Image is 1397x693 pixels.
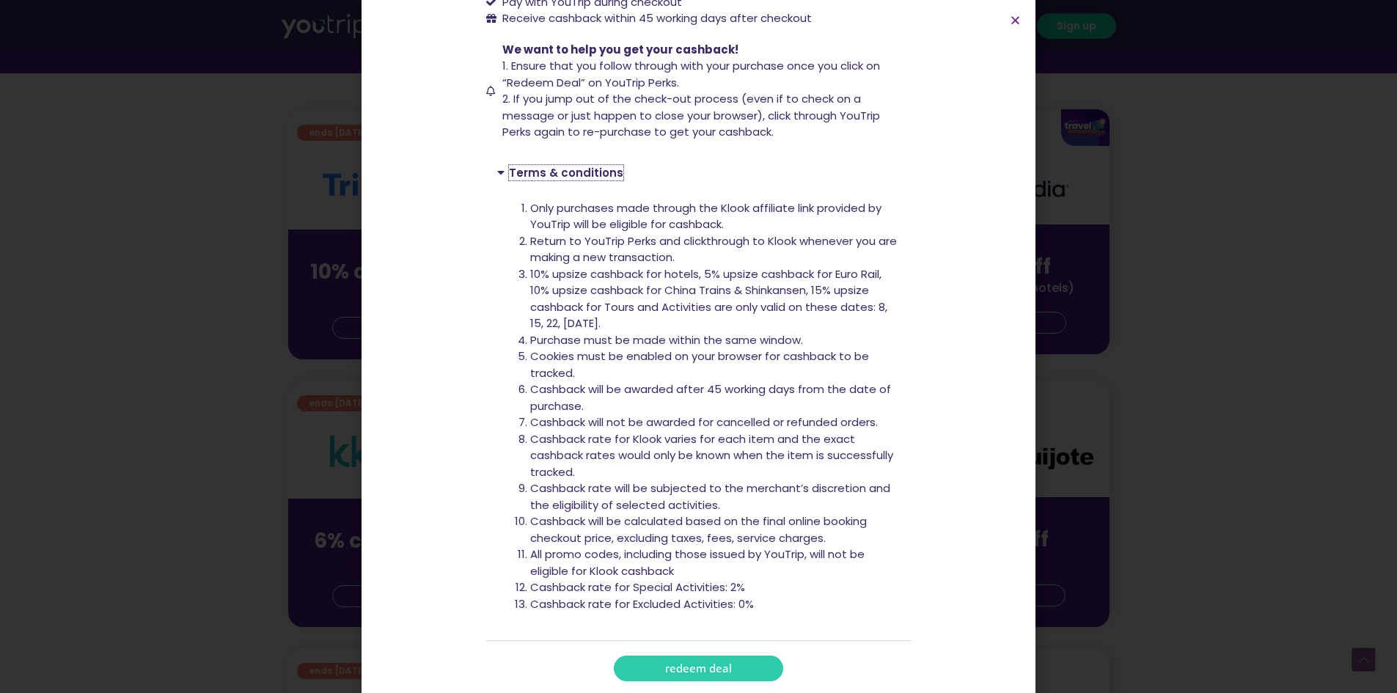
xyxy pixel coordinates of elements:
li: Cashback rate for Klook varies for each item and the exact cashback rates would only be known whe... [530,431,901,481]
li: Cashback rate for Special Activities: 2% [530,579,901,596]
span: redeem deal [665,663,732,674]
li: Only purchases made through the Klook affiliate link provided by YouTrip will be eligible for cas... [530,200,901,233]
a: redeem deal [614,656,783,681]
li: Cashback will not be awarded for cancelled or refunded orders. [530,414,901,431]
span: Receive cashback within 45 working days after checkout [499,10,812,27]
li: Cookies must be enabled on your browser for cashback to be tracked. [530,348,901,381]
div: Terms & conditions [486,189,912,641]
span: 2. If you jump out of the check-out process (even if to check on a message or just happen to clos... [502,91,880,139]
a: Terms & conditions [509,165,623,180]
div: Terms & conditions [486,155,912,189]
span: 1. Ensure that you follow through with your purchase once you click on “Redeem Deal” on YouTrip P... [502,58,880,90]
li: Cashback will be calculated based on the final online booking checkout price, excluding taxes, fe... [530,513,901,546]
span: 10% upsize cashback for hotels, 5% upsize cashback for Euro Rail, 10% upsize cashback for China T... [530,266,887,331]
li: Cashback rate will be subjected to the merchant’s discretion and the eligibility of selected acti... [530,480,901,513]
span: All promo codes, including those issued by YouTrip, will not be eligible for Klook cashback [530,546,865,579]
li: Return to YouTrip Perks and clickthrough to Klook whenever you are making a new transaction. [530,233,901,266]
li: Cashback will be awarded after 45 working days from the date of purchase. [530,381,901,414]
li: Purchase must be made within the same window. [530,332,901,349]
a: Close [1010,15,1021,26]
li: Cashback rate for Excluded Activities: 0% [530,596,901,613]
span: We want to help you get your cashback! [502,42,738,57]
